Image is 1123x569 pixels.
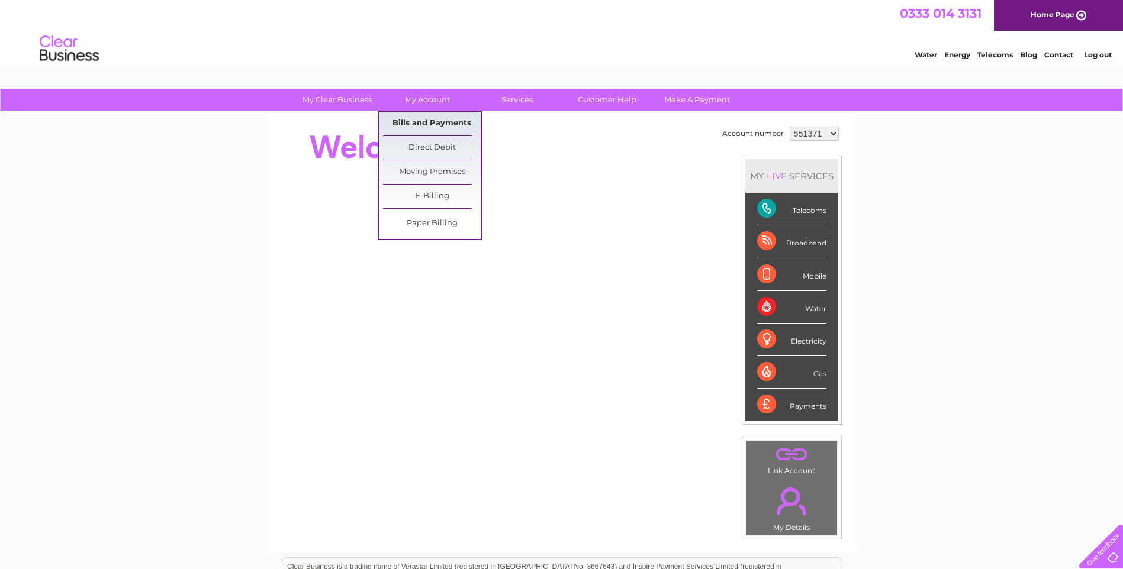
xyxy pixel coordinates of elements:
[749,444,834,465] a: .
[900,6,982,21] a: 0333 014 3131
[915,50,937,59] a: Water
[648,89,746,111] a: Make A Payment
[745,159,838,193] div: MY SERVICES
[746,477,838,535] td: My Details
[378,89,476,111] a: My Account
[383,112,481,135] a: Bills and Payments
[757,291,826,324] div: Water
[746,441,838,478] td: Link Account
[757,258,826,291] div: Mobile
[288,89,386,111] a: My Clear Business
[977,50,1013,59] a: Telecoms
[1020,50,1037,59] a: Blog
[1044,50,1073,59] a: Contact
[719,124,787,144] td: Account number
[468,89,566,111] a: Services
[1084,50,1112,59] a: Log out
[383,212,481,235] a: Paper Billing
[757,193,826,225] div: Telecoms
[757,356,826,389] div: Gas
[757,225,826,258] div: Broadband
[558,89,656,111] a: Customer Help
[39,31,99,67] img: logo.png
[383,185,481,208] a: E-Billing
[282,7,842,57] div: Clear Business is a trading name of Verastar Limited (registered in [GEOGRAPHIC_DATA] No. 3667643...
[383,160,481,184] a: Moving Premises
[764,170,789,182] div: LIVE
[757,324,826,356] div: Electricity
[757,389,826,421] div: Payments
[944,50,970,59] a: Energy
[749,480,834,522] a: .
[383,136,481,160] a: Direct Debit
